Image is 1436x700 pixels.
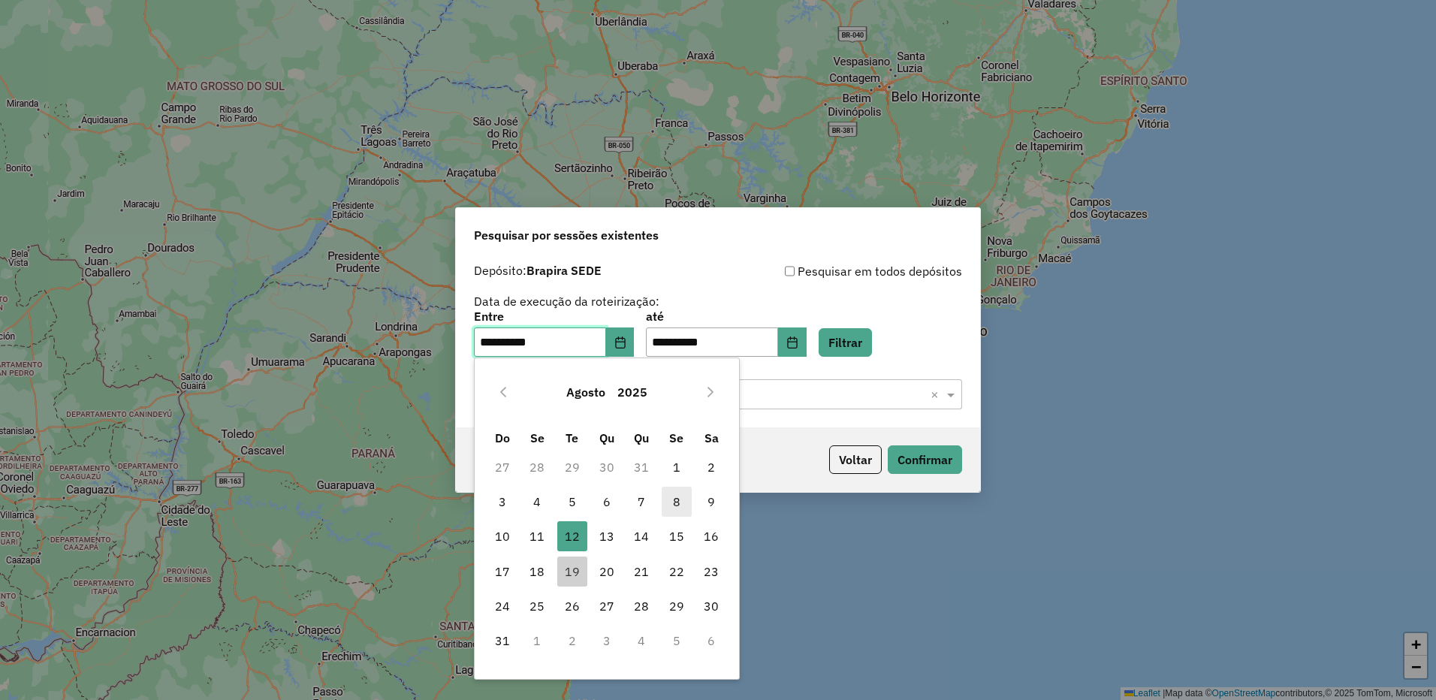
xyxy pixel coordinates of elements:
label: Data de execução da roteirização: [474,292,659,310]
label: até [646,307,806,325]
td: 3 [485,484,520,519]
span: 6 [592,487,622,517]
span: 30 [696,591,726,621]
td: 1 [659,449,694,484]
div: Choose Date [474,358,740,680]
span: 11 [522,521,552,551]
span: 25 [522,591,552,621]
td: 31 [485,623,520,658]
span: 28 [626,591,656,621]
span: 3 [487,487,517,517]
td: 29 [554,449,589,484]
span: 4 [522,487,552,517]
td: 8 [659,484,694,519]
td: 5 [554,484,589,519]
button: Filtrar [819,328,872,357]
td: 30 [590,449,624,484]
td: 7 [624,484,659,519]
span: Se [669,430,683,445]
td: 31 [624,449,659,484]
td: 6 [694,623,729,658]
td: 13 [590,519,624,554]
span: 21 [626,557,656,587]
td: 2 [554,623,589,658]
td: 28 [624,589,659,623]
span: 2 [696,452,726,482]
span: 17 [487,557,517,587]
span: Do [495,430,510,445]
span: 10 [487,521,517,551]
td: 1 [520,623,554,658]
span: Clear all [931,385,943,403]
button: Choose Date [778,327,807,358]
td: 6 [590,484,624,519]
td: 27 [590,589,624,623]
td: 4 [520,484,554,519]
td: 20 [590,554,624,589]
td: 17 [485,554,520,589]
td: 5 [659,623,694,658]
span: 18 [522,557,552,587]
span: 15 [662,521,692,551]
span: 13 [592,521,622,551]
span: Te [566,430,578,445]
span: 23 [696,557,726,587]
td: 27 [485,449,520,484]
td: 14 [624,519,659,554]
td: 9 [694,484,729,519]
td: 18 [520,554,554,589]
span: Qu [634,430,649,445]
span: 1 [662,452,692,482]
button: Choose Year [611,374,653,410]
span: 16 [696,521,726,551]
span: Pesquisar por sessões existentes [474,226,659,244]
td: 19 [554,554,589,589]
td: 25 [520,589,554,623]
label: Entre [474,307,634,325]
button: Confirmar [888,445,962,474]
span: Se [530,430,545,445]
label: Depósito: [474,261,602,279]
td: 23 [694,554,729,589]
td: 10 [485,519,520,554]
span: 20 [592,557,622,587]
span: Sa [704,430,719,445]
td: 22 [659,554,694,589]
td: 24 [485,589,520,623]
span: 8 [662,487,692,517]
td: 3 [590,623,624,658]
td: 11 [520,519,554,554]
td: 2 [694,449,729,484]
td: 4 [624,623,659,658]
td: 29 [659,589,694,623]
button: Choose Date [606,327,635,358]
button: Previous Month [491,380,515,404]
span: 12 [557,521,587,551]
td: 30 [694,589,729,623]
span: Qu [599,430,614,445]
span: 19 [557,557,587,587]
td: 12 [554,519,589,554]
td: 16 [694,519,729,554]
button: Voltar [829,445,882,474]
button: Choose Month [560,374,611,410]
span: 26 [557,591,587,621]
td: 26 [554,589,589,623]
td: 21 [624,554,659,589]
span: 14 [626,521,656,551]
span: 22 [662,557,692,587]
button: Next Month [698,380,723,404]
span: 7 [626,487,656,517]
span: 29 [662,591,692,621]
span: 31 [487,626,517,656]
td: 28 [520,449,554,484]
td: 15 [659,519,694,554]
div: Pesquisar em todos depósitos [718,262,962,280]
span: 24 [487,591,517,621]
span: 9 [696,487,726,517]
span: 27 [592,591,622,621]
strong: Brapira SEDE [526,263,602,278]
span: 5 [557,487,587,517]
